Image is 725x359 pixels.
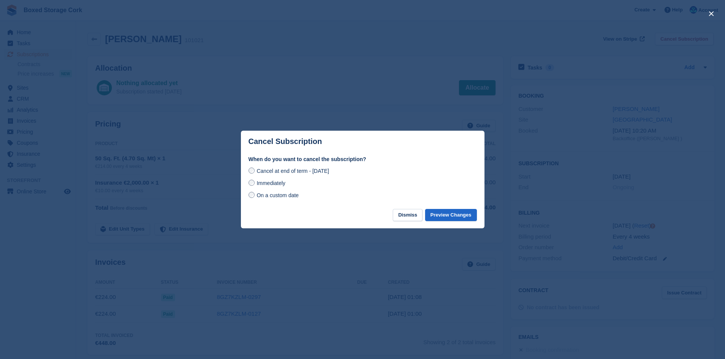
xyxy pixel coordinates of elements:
input: Immediately [249,180,255,186]
input: On a custom date [249,192,255,198]
span: Immediately [257,180,285,186]
span: Cancel at end of term - [DATE] [257,168,329,174]
p: Cancel Subscription [249,137,322,146]
button: Dismiss [393,209,422,221]
input: Cancel at end of term - [DATE] [249,168,255,174]
span: On a custom date [257,192,299,198]
button: close [705,8,717,20]
label: When do you want to cancel the subscription? [249,155,477,163]
button: Preview Changes [425,209,477,221]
